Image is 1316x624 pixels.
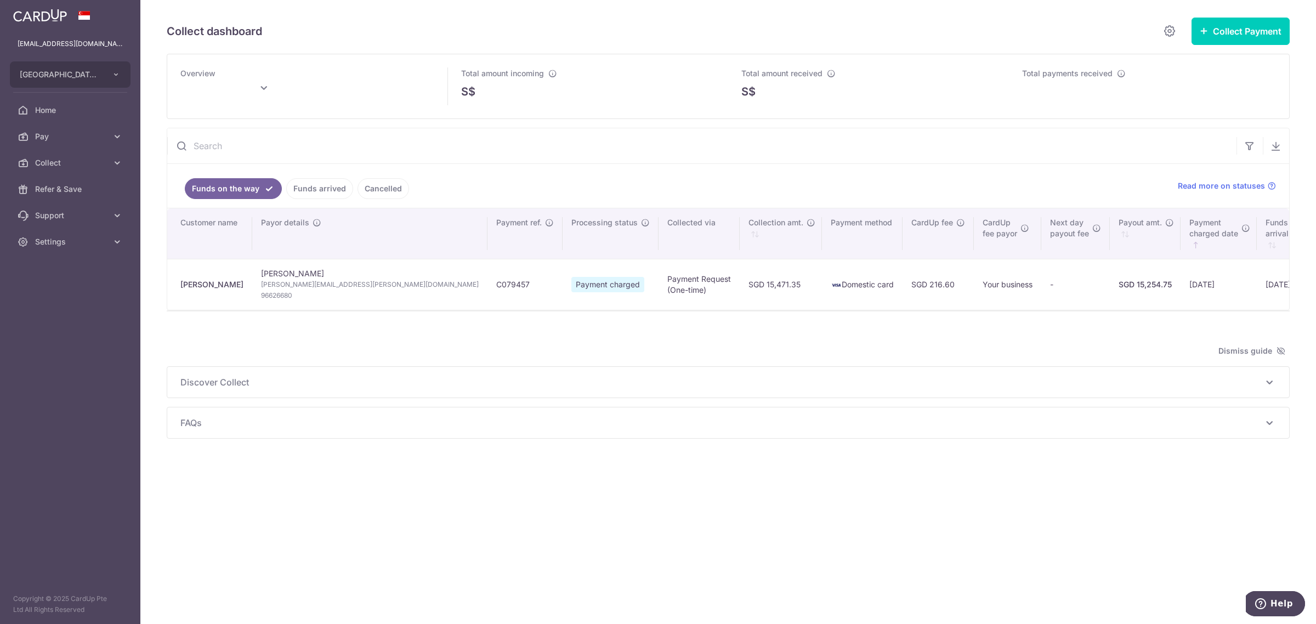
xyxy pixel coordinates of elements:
span: Home [35,105,107,116]
span: [PERSON_NAME][EMAIL_ADDRESS][PERSON_NAME][DOMAIN_NAME] [261,279,479,290]
span: Collection amt. [748,217,803,228]
th: Customer name [167,208,252,259]
span: Total payments received [1022,69,1113,78]
span: CardUp fee payor [983,217,1017,239]
td: SGD 216.60 [903,259,974,310]
img: visa-sm-192604c4577d2d35970c8ed26b86981c2741ebd56154ab54ad91a526f0f24972.png [831,280,842,291]
span: Payment charged date [1189,217,1238,239]
p: [EMAIL_ADDRESS][DOMAIN_NAME] [18,38,123,49]
iframe: Opens a widget where you can find more information [1246,591,1305,619]
td: Domestic card [822,259,903,310]
span: Funds arrival date [1266,217,1307,239]
span: Processing status [571,217,638,228]
span: Dismiss guide [1218,344,1285,358]
span: Refer & Save [35,184,107,195]
button: Collect Payment [1192,18,1290,45]
a: Cancelled [358,178,409,199]
span: Discover Collect [180,376,1263,389]
a: Read more on statuses [1178,180,1276,191]
th: CardUpfee payor [974,208,1041,259]
span: Overview [180,69,215,78]
img: CardUp [13,9,67,22]
span: 96626680 [261,290,479,301]
span: Payor details [261,217,309,228]
th: Payout amt. : activate to sort column ascending [1110,208,1181,259]
a: Funds arrived [286,178,353,199]
a: Funds on the way [185,178,282,199]
td: SGD 15,471.35 [740,259,822,310]
span: Payout amt. [1119,217,1162,228]
span: S$ [741,83,756,100]
td: Your business [974,259,1041,310]
span: Payment ref. [496,217,542,228]
span: FAQs [180,416,1263,429]
td: - [1041,259,1110,310]
div: SGD 15,254.75 [1119,279,1172,290]
td: Payment Request (One-time) [659,259,740,310]
span: Collect [35,157,107,168]
th: Next daypayout fee [1041,208,1110,259]
span: Help [25,8,47,18]
span: Total amount incoming [461,69,544,78]
td: C079457 [487,259,563,310]
p: Discover Collect [180,376,1276,389]
span: CardUp fee [911,217,953,228]
input: Search [167,128,1236,163]
th: Collection amt. : activate to sort column ascending [740,208,822,259]
th: CardUp fee [903,208,974,259]
span: Next day payout fee [1050,217,1089,239]
th: Payment method [822,208,903,259]
span: Read more on statuses [1178,180,1265,191]
span: [GEOGRAPHIC_DATA] ([GEOGRAPHIC_DATA]) Pte. Ltd. [20,69,101,80]
th: Processing status [563,208,659,259]
th: Payment ref. [487,208,563,259]
span: S$ [461,83,475,100]
span: Pay [35,131,107,142]
td: [PERSON_NAME] [252,259,487,310]
button: [GEOGRAPHIC_DATA] ([GEOGRAPHIC_DATA]) Pte. Ltd. [10,61,131,88]
span: Payment charged [571,277,644,292]
p: FAQs [180,416,1276,429]
td: [DATE] [1181,259,1257,310]
span: Total amount received [741,69,822,78]
th: Collected via [659,208,740,259]
th: Paymentcharged date : activate to sort column ascending [1181,208,1257,259]
span: Settings [35,236,107,247]
div: [PERSON_NAME] [180,279,243,290]
h5: Collect dashboard [167,22,262,40]
th: Payor details [252,208,487,259]
span: Support [35,210,107,221]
